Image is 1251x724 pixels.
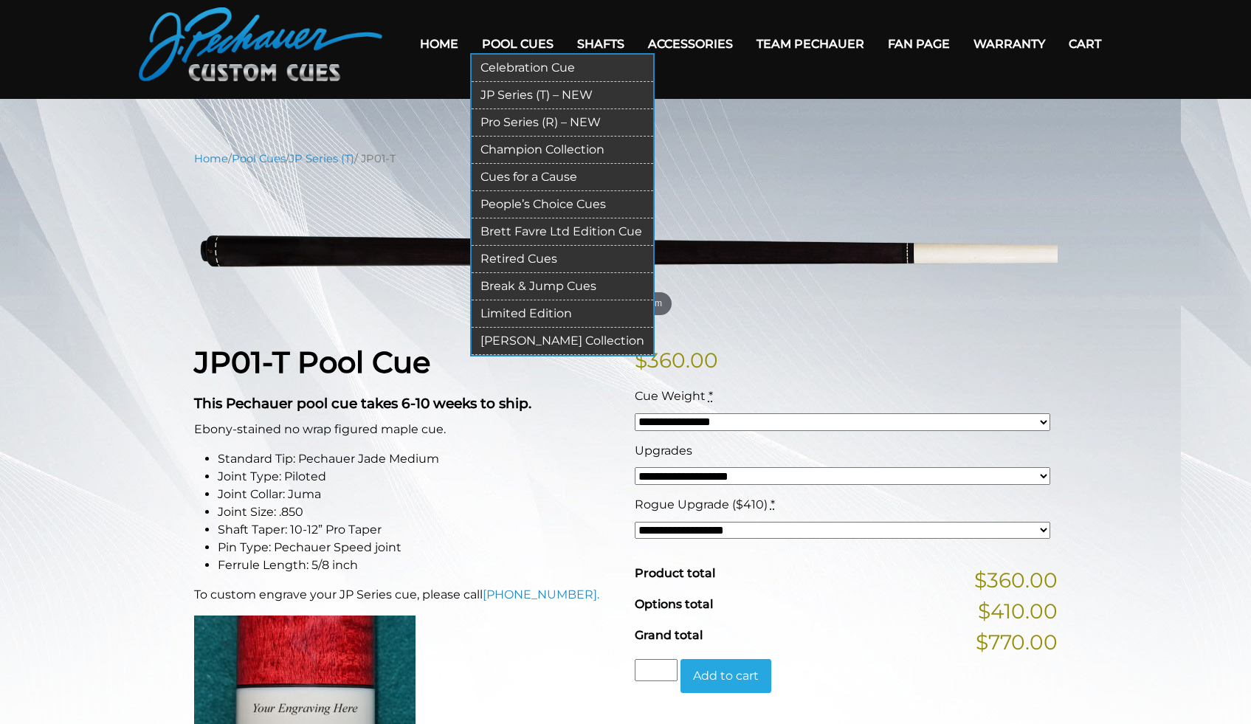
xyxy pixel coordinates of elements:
[976,627,1058,658] span: $770.00
[218,468,617,486] li: Joint Type: Piloted
[472,55,653,82] a: Celebration Cue
[680,659,771,693] button: Add to cart
[194,586,617,604] p: To custom engrave your JP Series cue, please call
[408,25,470,63] a: Home
[635,444,692,458] span: Upgrades
[194,178,1058,322] img: jp01-T-1.png
[745,25,876,63] a: Team Pechauer
[472,137,653,164] a: Champion Collection
[194,421,617,438] p: Ebony-stained no wrap figured maple cue.
[635,659,678,681] input: Product quantity
[635,389,706,403] span: Cue Weight
[472,82,653,109] a: JP Series (T) – NEW
[771,497,775,511] abbr: required
[194,151,1058,167] nav: Breadcrumb
[635,348,718,373] bdi: 360.00
[218,556,617,574] li: Ferrule Length: 5/8 inch
[218,486,617,503] li: Joint Collar: Juma
[635,497,768,511] span: Rogue Upgrade ($410)
[194,178,1058,322] a: Hover to zoom
[472,300,653,328] a: Limited Edition
[472,191,653,218] a: People’s Choice Cues
[218,503,617,521] li: Joint Size: .850
[962,25,1057,63] a: Warranty
[139,7,382,81] img: Pechauer Custom Cues
[876,25,962,63] a: Fan Page
[472,109,653,137] a: Pro Series (R) – NEW
[218,450,617,468] li: Standard Tip: Pechauer Jade Medium
[974,565,1058,596] span: $360.00
[472,164,653,191] a: Cues for a Cause
[472,328,653,355] a: [PERSON_NAME] Collection
[194,395,531,412] strong: This Pechauer pool cue takes 6-10 weeks to ship.
[472,218,653,246] a: Brett Favre Ltd Edition Cue
[470,25,565,63] a: Pool Cues
[635,348,647,373] span: $
[472,246,653,273] a: Retired Cues
[194,344,430,380] strong: JP01-T Pool Cue
[289,152,354,165] a: JP Series (T)
[218,521,617,539] li: Shaft Taper: 10-12” Pro Taper
[978,596,1058,627] span: $410.00
[709,389,713,403] abbr: required
[636,25,745,63] a: Accessories
[218,539,617,556] li: Pin Type: Pechauer Speed joint
[1057,25,1113,63] a: Cart
[472,273,653,300] a: Break & Jump Cues
[635,628,703,642] span: Grand total
[565,25,636,63] a: Shafts
[635,597,713,611] span: Options total
[483,587,599,601] a: [PHONE_NUMBER].
[635,566,715,580] span: Product total
[232,152,286,165] a: Pool Cues
[194,152,228,165] a: Home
